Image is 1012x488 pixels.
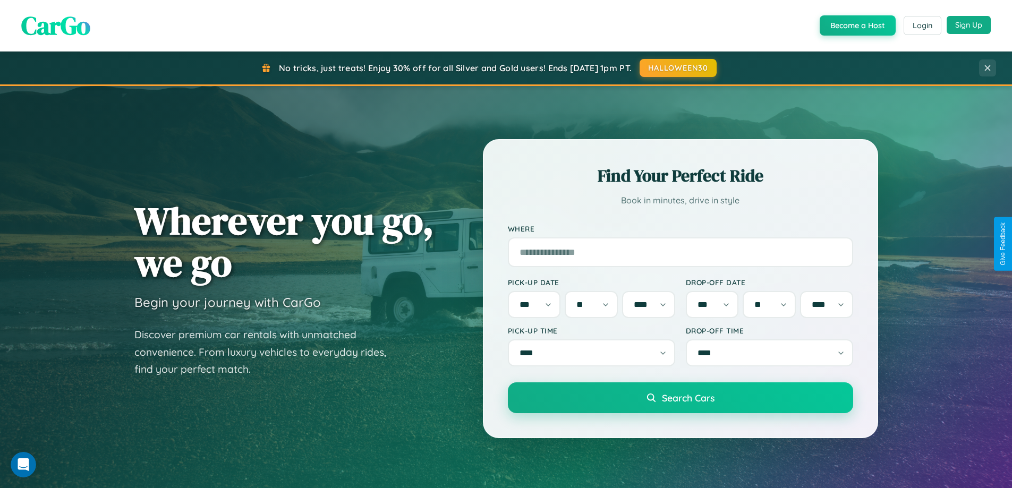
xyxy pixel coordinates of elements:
p: Discover premium car rentals with unmatched convenience. From luxury vehicles to everyday rides, ... [134,326,400,378]
h2: Find Your Perfect Ride [508,164,853,187]
span: Search Cars [662,392,715,404]
div: Give Feedback [999,222,1007,266]
button: Search Cars [508,382,853,413]
button: Become a Host [820,15,896,36]
label: Drop-off Time [686,326,853,335]
label: Where [508,224,853,233]
span: No tricks, just treats! Enjoy 30% off for all Silver and Gold users! Ends [DATE] 1pm PT. [279,63,632,73]
label: Drop-off Date [686,278,853,287]
h1: Wherever you go, we go [134,200,434,284]
iframe: Intercom live chat [11,452,36,477]
h3: Begin your journey with CarGo [134,294,321,310]
button: Login [904,16,941,35]
button: HALLOWEEN30 [640,59,717,77]
button: Sign Up [947,16,991,34]
p: Book in minutes, drive in style [508,193,853,208]
span: CarGo [21,8,90,43]
label: Pick-up Date [508,278,675,287]
label: Pick-up Time [508,326,675,335]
